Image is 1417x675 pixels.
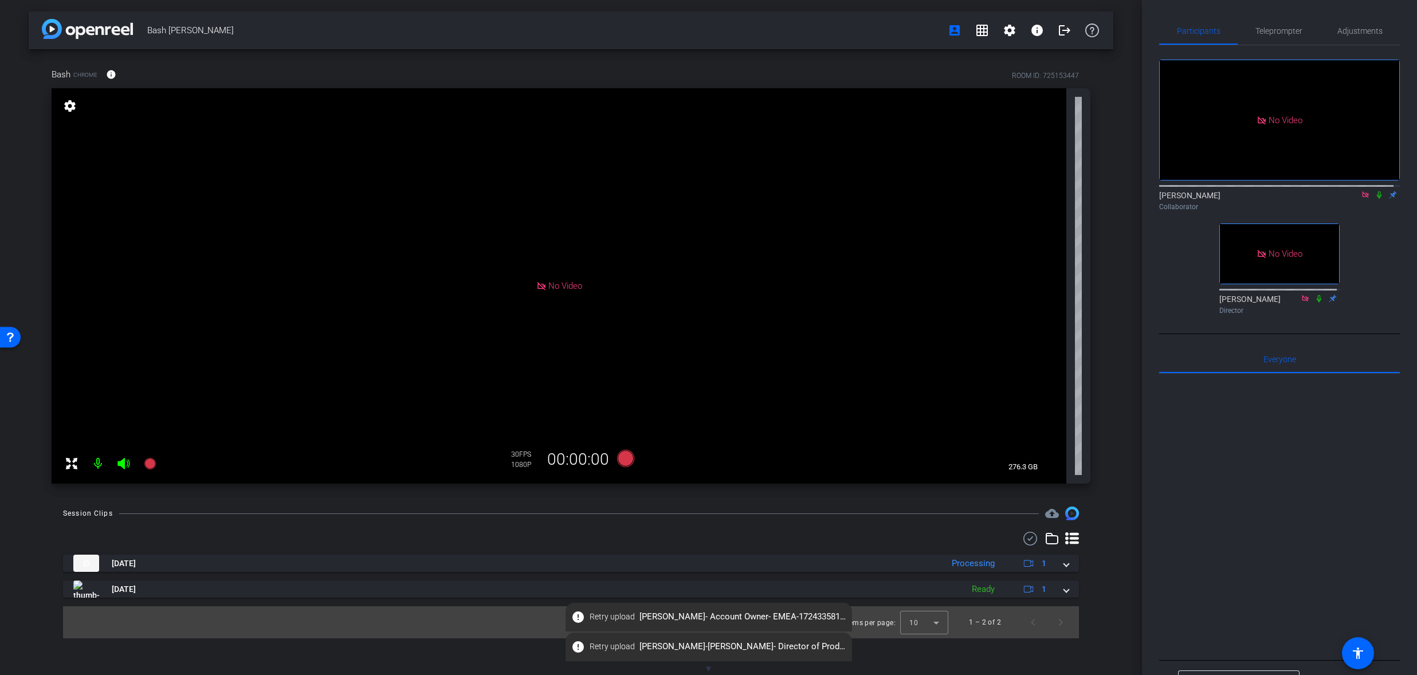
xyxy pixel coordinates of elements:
span: 276.3 GB [1004,460,1042,474]
span: No Video [548,281,582,291]
mat-icon: info [1030,23,1044,37]
span: [DATE] [112,558,136,570]
span: No Video [1269,249,1302,259]
button: Next page [1047,609,1074,636]
div: Ready [966,583,1000,596]
span: FPS [519,450,531,458]
div: 00:00:00 [540,450,617,469]
mat-expansion-panel-header: thumb-nail[DATE]Processing1 [63,555,1079,572]
span: Chrome [73,70,97,79]
span: Adjustments [1337,27,1383,35]
div: [PERSON_NAME] [1219,293,1340,316]
img: app-logo [42,19,133,39]
img: thumb-nail [73,555,99,572]
mat-icon: settings [62,99,78,113]
span: Bash [52,68,70,81]
span: 1 [1042,583,1046,595]
div: Session Clips [63,508,113,519]
span: Everyone [1263,355,1296,363]
div: Processing [946,557,1000,570]
div: Collaborator [1159,202,1400,212]
div: [PERSON_NAME] [1159,190,1400,212]
div: 1 – 2 of 2 [969,617,1001,628]
mat-icon: accessibility [1351,646,1365,660]
span: Teleprompter [1255,27,1302,35]
mat-icon: account_box [948,23,961,37]
span: Bash [PERSON_NAME] [147,19,941,42]
span: Participants [1177,27,1220,35]
mat-icon: cloud_upload [1045,507,1059,520]
mat-icon: error [571,640,585,654]
img: thumb-nail [73,580,99,598]
img: Session clips [1065,507,1079,520]
button: Previous page [1019,609,1047,636]
div: ROOM ID: 725153447 [1012,70,1079,81]
span: [DATE] [112,583,136,595]
span: No Video [1269,115,1302,125]
mat-icon: grid_on [975,23,989,37]
div: Items per page: [845,617,896,629]
div: 30 [511,450,540,459]
div: Director [1219,305,1340,316]
span: 1 [1042,558,1046,570]
span: [PERSON_NAME]- Account Owner- EMEA-1724335817212-webcam [566,607,852,627]
span: Retry upload [590,611,635,623]
span: Destinations for your clips [1045,507,1059,520]
mat-icon: logout [1058,23,1071,37]
mat-icon: settings [1003,23,1016,37]
mat-icon: error [571,610,585,624]
span: Retry upload [590,641,635,653]
span: ▼ [704,664,713,674]
mat-expansion-panel-header: thumb-nail[DATE]Ready1 [63,580,1079,598]
div: 1080P [511,460,540,469]
mat-icon: info [106,69,116,80]
span: [PERSON_NAME]-[PERSON_NAME]- Director of Product Marketing -1724350346186-webcam [566,637,852,657]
